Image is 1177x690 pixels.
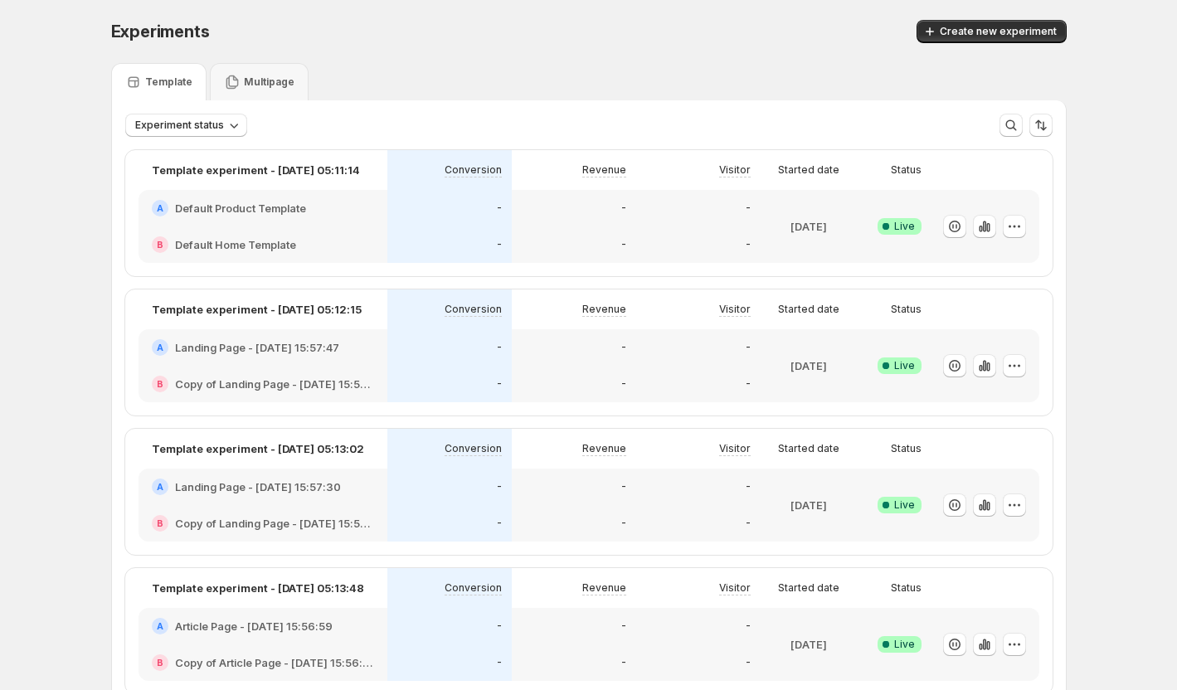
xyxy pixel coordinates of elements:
p: Conversion [445,442,502,455]
span: Live [894,359,915,372]
span: Live [894,638,915,651]
h2: A [157,203,163,213]
p: Revenue [582,303,626,316]
p: Conversion [445,163,502,177]
p: Started date [778,581,839,595]
h2: Copy of Landing Page - [DATE] 15:57:30 [175,515,374,532]
p: Started date [778,163,839,177]
span: Live [894,498,915,512]
p: - [497,377,502,391]
p: [DATE] [790,218,827,235]
p: Visitor [719,163,751,177]
p: - [497,480,502,493]
p: Revenue [582,442,626,455]
p: - [746,620,751,633]
p: Visitor [719,303,751,316]
h2: Copy of Landing Page - [DATE] 15:57:47 [175,376,374,392]
p: Status [891,442,922,455]
p: - [746,341,751,354]
h2: Article Page - [DATE] 15:56:59 [175,618,333,634]
p: Template experiment - [DATE] 05:12:15 [152,301,362,318]
p: Started date [778,303,839,316]
button: Create new experiment [917,20,1067,43]
h2: Default Home Template [175,236,296,253]
p: [DATE] [790,497,827,513]
span: Experiment status [135,119,224,132]
p: Visitor [719,442,751,455]
p: Template experiment - [DATE] 05:13:02 [152,440,364,457]
p: - [497,341,502,354]
p: Started date [778,442,839,455]
p: Visitor [719,581,751,595]
p: Template experiment - [DATE] 05:13:48 [152,580,364,596]
p: - [746,377,751,391]
p: - [621,202,626,215]
p: - [497,517,502,530]
p: - [746,238,751,251]
p: - [621,377,626,391]
span: Create new experiment [940,25,1057,38]
p: Status [891,163,922,177]
p: Conversion [445,581,502,595]
p: Conversion [445,303,502,316]
p: - [746,517,751,530]
p: Template experiment - [DATE] 05:11:14 [152,162,360,178]
h2: Copy of Article Page - [DATE] 15:56:59 [175,654,374,671]
h2: B [157,518,163,528]
p: - [621,341,626,354]
p: - [621,480,626,493]
p: - [621,238,626,251]
h2: B [157,658,163,668]
p: - [621,517,626,530]
p: Multipage [244,75,294,89]
button: Sort the results [1029,114,1053,137]
p: - [621,620,626,633]
p: - [621,656,626,669]
p: Revenue [582,163,626,177]
h2: A [157,621,163,631]
p: Status [891,581,922,595]
h2: A [157,343,163,352]
p: - [746,480,751,493]
h2: B [157,240,163,250]
p: - [497,202,502,215]
span: Live [894,220,915,233]
p: - [497,620,502,633]
p: - [746,656,751,669]
p: Revenue [582,581,626,595]
p: Template [145,75,192,89]
h2: Default Product Template [175,200,306,216]
h2: A [157,482,163,492]
h2: Landing Page - [DATE] 15:57:47 [175,339,339,356]
p: Status [891,303,922,316]
h2: B [157,379,163,389]
span: Experiments [111,22,210,41]
p: [DATE] [790,636,827,653]
h2: Landing Page - [DATE] 15:57:30 [175,479,341,495]
p: - [497,238,502,251]
button: Experiment status [125,114,247,137]
p: - [497,656,502,669]
p: [DATE] [790,357,827,374]
p: - [746,202,751,215]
